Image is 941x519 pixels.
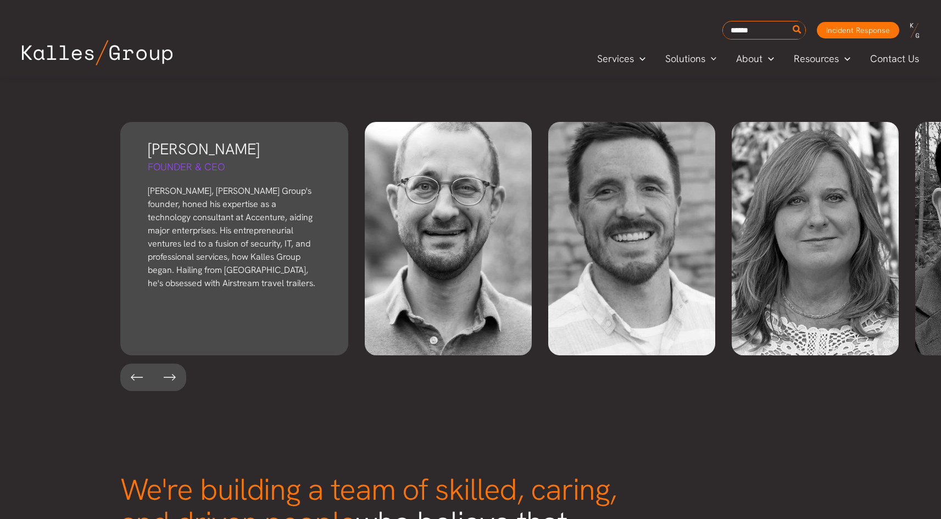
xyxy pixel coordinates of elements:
button: Search [790,21,804,39]
span: Solutions [665,51,705,67]
span: Services [597,51,634,67]
a: ServicesMenu Toggle [587,51,655,67]
span: About [736,51,762,67]
nav: Primary Site Navigation [587,49,930,68]
a: Incident Response [817,22,899,38]
a: AboutMenu Toggle [726,51,784,67]
a: Contact Us [860,51,930,67]
span: Menu Toggle [762,51,774,67]
span: Menu Toggle [839,51,850,67]
span: Menu Toggle [705,51,717,67]
span: Resources [794,51,839,67]
h3: [PERSON_NAME] [148,138,321,160]
h5: Founder & CEO [148,160,321,174]
span: Menu Toggle [634,51,645,67]
img: Kalles Group [22,40,172,65]
a: ResourcesMenu Toggle [784,51,860,67]
p: [PERSON_NAME], [PERSON_NAME] Group's founder, honed his expertise as a technology consultant at A... [148,185,321,290]
a: SolutionsMenu Toggle [655,51,727,67]
span: Contact Us [870,51,919,67]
